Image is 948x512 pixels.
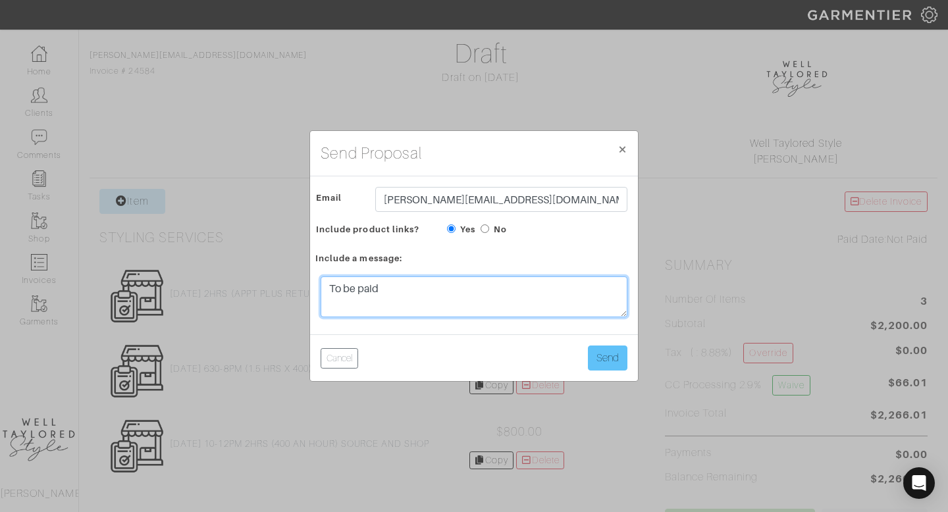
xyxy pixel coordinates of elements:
span: Include a message: [315,249,402,268]
label: Yes [460,223,475,236]
button: Cancel [321,348,358,369]
label: No [494,223,507,236]
h4: Send Proposal [321,141,422,165]
span: × [618,140,627,158]
div: Open Intercom Messenger [903,467,935,499]
span: Include product links? [316,220,419,239]
button: Send [588,346,627,371]
span: Email [316,188,342,207]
